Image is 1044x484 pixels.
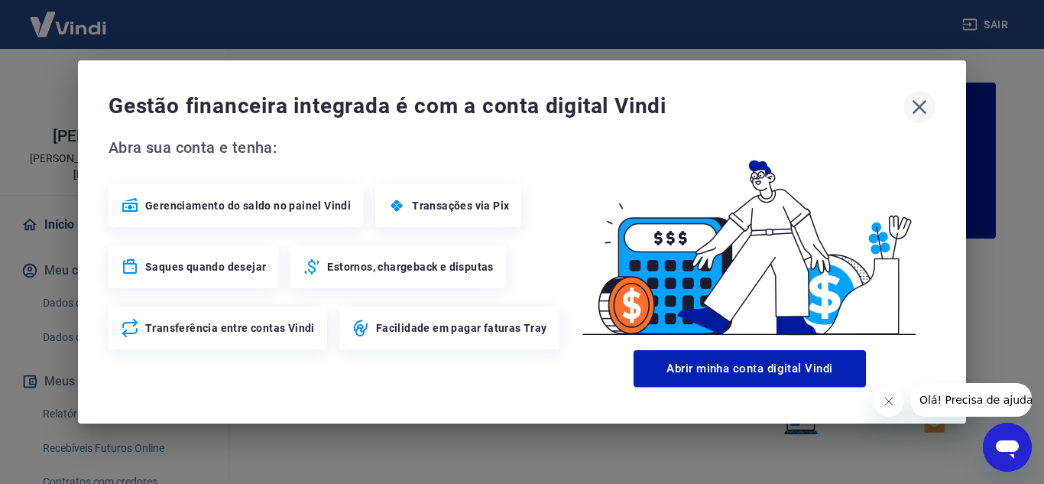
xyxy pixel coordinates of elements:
span: Saques quando desejar [145,259,266,274]
img: Good Billing [564,135,935,344]
span: Olá! Precisa de ajuda? [9,11,128,23]
span: Facilidade em pagar faturas Tray [376,320,547,336]
span: Transferência entre contas Vindi [145,320,315,336]
iframe: Mensagem da empresa [910,383,1032,417]
span: Abra sua conta e tenha: [109,135,564,160]
span: Transações via Pix [412,198,509,213]
span: Estornos, chargeback e disputas [327,259,493,274]
iframe: Fechar mensagem [874,386,904,417]
button: Abrir minha conta digital Vindi [634,350,866,387]
span: Gestão financeira integrada é com a conta digital Vindi [109,91,903,122]
span: Gerenciamento do saldo no painel Vindi [145,198,351,213]
iframe: Botão para abrir a janela de mensagens [983,423,1032,472]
